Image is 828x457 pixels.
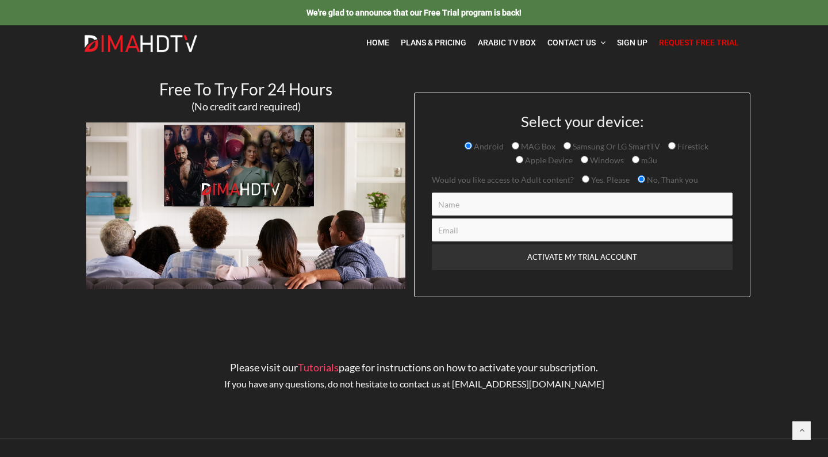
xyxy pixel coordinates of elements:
a: Contact Us [542,31,611,55]
span: MAG Box [519,141,555,151]
a: Request Free Trial [653,31,745,55]
span: Plans & Pricing [401,38,466,47]
a: We're glad to announce that our Free Trial program is back! [306,7,522,17]
a: Home [361,31,395,55]
input: Email [432,218,733,241]
input: Name [432,193,733,216]
a: Arabic TV Box [472,31,542,55]
input: No, Thank you [638,175,645,183]
input: Android [465,142,472,149]
span: Free To Try For 24 Hours [159,79,332,99]
a: Back to top [792,421,811,440]
span: Apple Device [523,155,573,165]
form: Contact form [423,113,741,297]
a: Sign Up [611,31,653,55]
span: m3u [639,155,657,165]
span: We're glad to announce that our Free Trial program is back! [306,8,522,17]
span: Request Free Trial [659,38,739,47]
span: Home [366,38,389,47]
a: Plans & Pricing [395,31,472,55]
span: If you have any questions, do not hesitate to contact us at [EMAIL_ADDRESS][DOMAIN_NAME] [224,378,604,389]
input: Firestick [668,142,676,149]
span: (No credit card required) [191,100,301,113]
span: Firestick [676,141,708,151]
span: No, Thank you [645,175,698,185]
span: Please visit our page for instructions on how to activate your subscription. [230,361,598,374]
span: Samsung Or LG SmartTV [571,141,660,151]
p: Would you like access to Adult content? [432,173,733,187]
img: Dima HDTV [83,34,198,53]
span: Windows [588,155,624,165]
span: Android [472,141,504,151]
a: Tutorials [298,361,339,374]
span: Contact Us [547,38,596,47]
input: MAG Box [512,142,519,149]
span: Sign Up [617,38,647,47]
span: Yes, Please [589,175,630,185]
input: Windows [581,156,588,163]
span: Select your device: [521,112,644,130]
input: Samsung Or LG SmartTV [563,142,571,149]
input: Apple Device [516,156,523,163]
input: Yes, Please [582,175,589,183]
input: m3u [632,156,639,163]
input: ACTIVATE MY TRIAL ACCOUNT [432,244,733,270]
span: Arabic TV Box [478,38,536,47]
